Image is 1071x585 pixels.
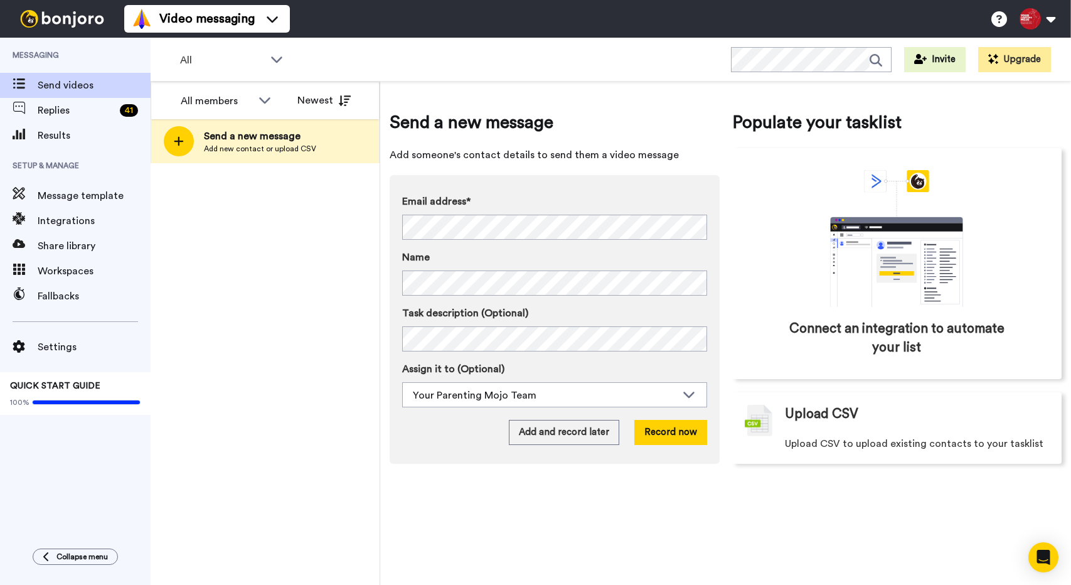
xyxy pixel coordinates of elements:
[10,397,29,407] span: 100%
[402,194,707,209] label: Email address*
[10,382,100,390] span: QUICK START GUIDE
[38,78,151,93] span: Send videos
[509,420,619,445] button: Add and record later
[204,129,316,144] span: Send a new message
[38,340,151,355] span: Settings
[38,213,151,228] span: Integrations
[390,110,720,135] span: Send a new message
[288,88,360,113] button: Newest
[38,128,151,143] span: Results
[15,10,109,28] img: bj-logo-header-white.svg
[56,552,108,562] span: Collapse menu
[203,198,328,299] img: ready-set-action.png
[120,104,138,117] div: 41
[390,148,720,163] span: Add someone's contact details to send them a video message
[802,170,991,307] div: animation
[33,549,118,565] button: Collapse menu
[402,306,707,321] label: Task description (Optional)
[745,405,772,436] img: csv-grey.png
[38,289,151,304] span: Fallbacks
[180,53,264,68] span: All
[634,420,707,445] button: Record now
[786,319,1009,357] span: Connect an integration to automate your list
[402,362,707,377] label: Assign it to (Optional)
[413,388,676,403] div: Your Parenting Mojo Team
[181,94,252,109] div: All members
[1028,542,1058,572] div: Open Intercom Messenger
[159,10,255,28] span: Video messaging
[38,239,151,254] span: Share library
[38,188,151,203] span: Message template
[200,308,331,327] span: Your tasklist is empty!
[402,250,430,265] span: Name
[204,144,316,154] span: Add new contact or upload CSV
[732,110,1062,135] span: Populate your tasklist
[785,405,858,424] span: Upload CSV
[978,47,1051,72] button: Upgrade
[169,336,361,367] span: Add new contacts to send them personalised messages
[38,103,115,118] span: Replies
[38,264,151,279] span: Workspaces
[785,436,1043,451] span: Upload CSV to upload existing contacts to your tasklist
[904,47,966,72] button: Invite
[132,9,152,29] img: vm-color.svg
